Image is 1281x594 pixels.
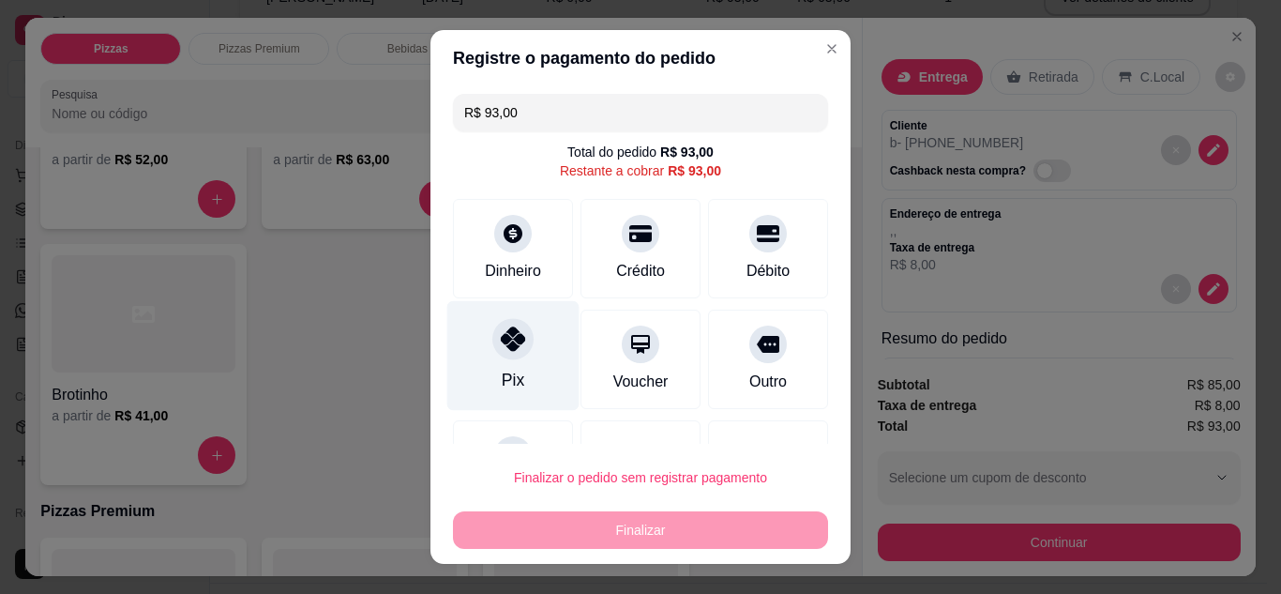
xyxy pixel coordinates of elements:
[567,143,714,161] div: Total do pedido
[430,30,851,86] header: Registre o pagamento do pedido
[749,371,787,393] div: Outro
[485,260,541,282] div: Dinheiro
[616,260,665,282] div: Crédito
[464,94,817,131] input: Ex.: hambúrguer de cordeiro
[668,161,721,180] div: R$ 93,00
[746,260,790,282] div: Débito
[660,143,714,161] div: R$ 93,00
[817,34,847,64] button: Close
[453,459,828,496] button: Finalizar o pedido sem registrar pagamento
[613,371,669,393] div: Voucher
[560,161,721,180] div: Restante a cobrar
[502,368,524,392] div: Pix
